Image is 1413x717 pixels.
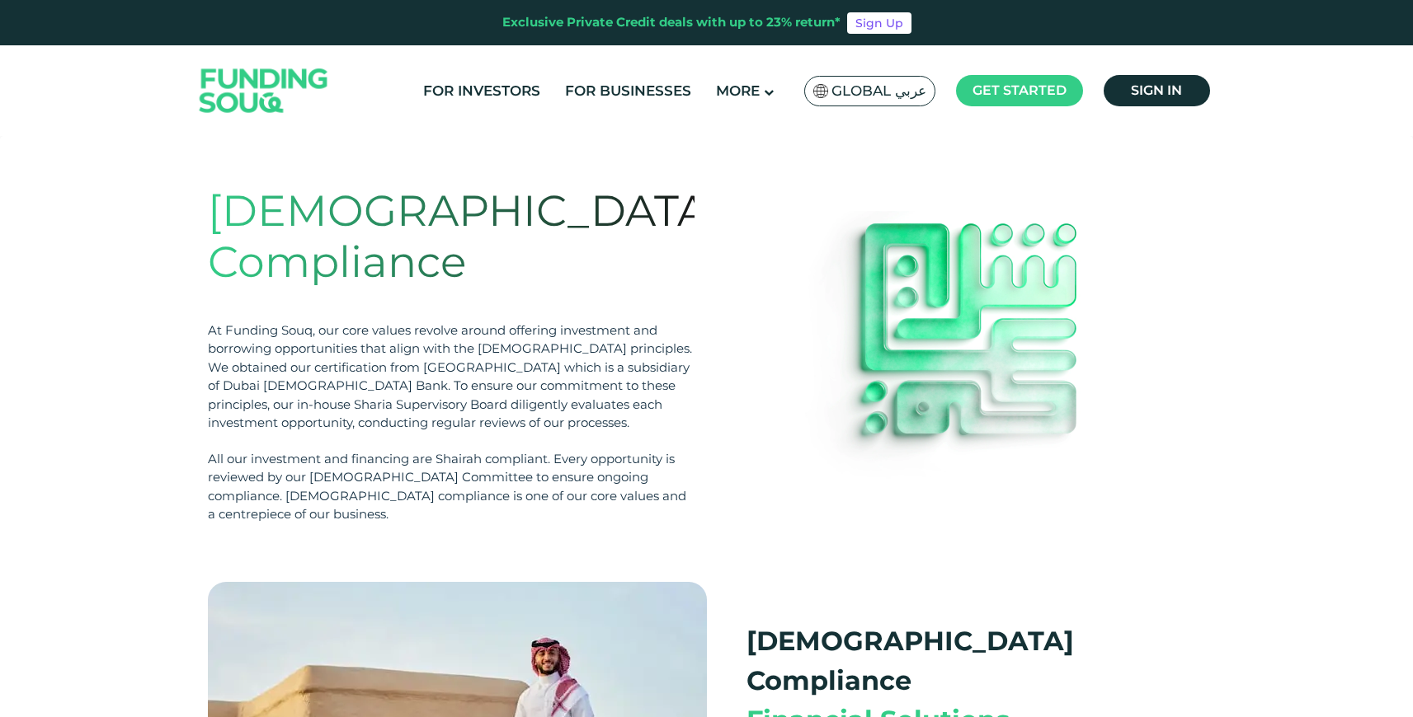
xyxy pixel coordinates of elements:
[419,77,544,105] a: For Investors
[1104,75,1210,106] a: Sign in
[1131,82,1182,98] span: Sign in
[183,49,345,133] img: Logo
[208,450,695,524] div: All our investment and financing are Shairah compliant. Every opportunity is reviewed by our [DEM...
[561,77,695,105] a: For Businesses
[813,84,828,98] img: SA Flag
[831,82,926,101] span: Global عربي
[847,12,911,34] a: Sign Up
[716,82,760,99] span: More
[798,211,1128,499] img: shariah-banner
[208,321,695,433] div: At Funding Souq, our core values revolve around offering investment and borrowing opportunities t...
[502,13,841,32] div: Exclusive Private Credit deals with up to 23% return*
[747,621,1166,701] div: [DEMOGRAPHIC_DATA] Compliance
[208,185,695,288] h1: [DEMOGRAPHIC_DATA] Compliance
[973,82,1067,98] span: Get started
